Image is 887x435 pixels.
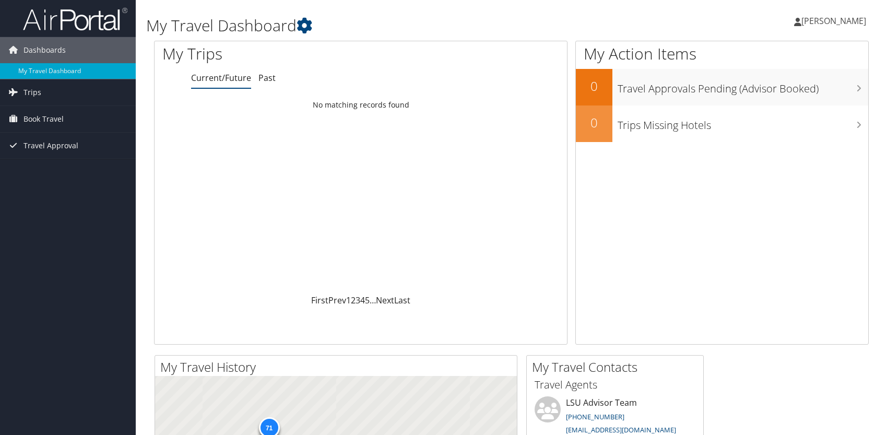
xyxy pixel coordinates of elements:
a: Prev [328,295,346,306]
h1: My Trips [162,43,387,65]
span: Dashboards [23,37,66,63]
span: [PERSON_NAME] [801,15,866,27]
a: [PHONE_NUMBER] [566,412,624,421]
a: Next [376,295,394,306]
a: 0Travel Approvals Pending (Advisor Booked) [576,69,868,105]
a: Past [258,72,276,84]
h2: 0 [576,77,612,95]
a: Last [394,295,410,306]
img: airportal-logo.png [23,7,127,31]
h2: My Travel Contacts [532,358,703,376]
span: Travel Approval [23,133,78,159]
a: 3 [356,295,360,306]
h2: My Travel History [160,358,517,376]
h3: Travel Agents [535,378,695,392]
h3: Travel Approvals Pending (Advisor Booked) [618,76,868,96]
a: 4 [360,295,365,306]
h1: My Travel Dashboard [146,15,633,37]
a: 0Trips Missing Hotels [576,105,868,142]
h3: Trips Missing Hotels [618,113,868,133]
h2: 0 [576,114,612,132]
a: [PERSON_NAME] [794,5,877,37]
a: First [311,295,328,306]
a: 1 [346,295,351,306]
a: 2 [351,295,356,306]
a: 5 [365,295,370,306]
h1: My Action Items [576,43,868,65]
span: Book Travel [23,106,64,132]
span: Trips [23,79,41,105]
a: [EMAIL_ADDRESS][DOMAIN_NAME] [566,425,676,434]
a: Current/Future [191,72,251,84]
span: … [370,295,376,306]
td: No matching records found [155,96,567,114]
